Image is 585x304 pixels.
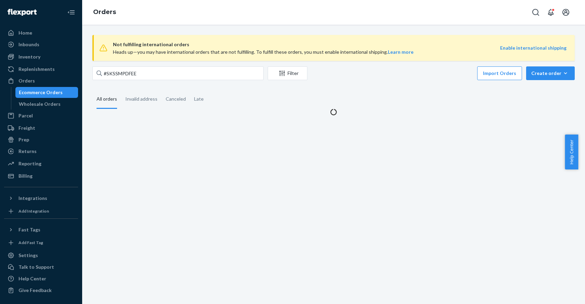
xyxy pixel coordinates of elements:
a: Wholesale Orders [15,99,78,110]
input: Search orders [92,66,264,80]
div: Give Feedback [18,287,52,294]
a: Home [4,27,78,38]
div: Help Center [18,275,46,282]
a: Learn more [388,49,414,55]
a: Billing [4,170,78,181]
a: Reporting [4,158,78,169]
div: Invalid address [125,90,157,108]
div: Fast Tags [18,226,40,233]
div: Late [194,90,204,108]
div: Ecommerce Orders [19,89,63,96]
a: Prep [4,134,78,145]
div: Canceled [166,90,186,108]
a: Orders [4,75,78,86]
a: Replenishments [4,64,78,75]
button: Open Search Box [529,5,543,19]
button: Help Center [565,135,578,169]
button: Create order [526,66,575,80]
a: Ecommerce Orders [15,87,78,98]
a: Help Center [4,273,78,284]
button: Open notifications [544,5,558,19]
span: Not fulfilling international orders [113,40,500,49]
div: Home [18,29,32,36]
div: Add Fast Tag [18,240,43,245]
div: Add Integration [18,208,49,214]
div: Integrations [18,195,47,202]
div: Replenishments [18,66,55,73]
div: Settings [18,252,38,259]
a: Settings [4,250,78,261]
div: Talk to Support [18,264,54,270]
button: Fast Tags [4,224,78,235]
span: Heads up—you may have international orders that are not fulfilling. To fulfill these orders, you ... [113,49,414,55]
div: Inventory [18,53,40,60]
a: Enable international shipping [500,45,567,51]
button: Close Navigation [64,5,78,19]
div: Inbounds [18,41,39,48]
div: Prep [18,136,29,143]
ol: breadcrumbs [88,2,122,22]
button: Import Orders [477,66,522,80]
div: Reporting [18,160,41,167]
a: Freight [4,123,78,134]
button: Give Feedback [4,285,78,296]
img: Flexport logo [8,9,37,16]
a: Returns [4,146,78,157]
div: Wholesale Orders [19,101,61,107]
a: Orders [93,8,116,16]
div: Orders [18,77,35,84]
button: Integrations [4,193,78,204]
button: Filter [268,66,307,80]
div: All orders [97,90,117,109]
div: Filter [268,70,307,77]
a: Parcel [4,110,78,121]
div: Parcel [18,112,33,119]
div: Create order [531,70,570,77]
a: Add Fast Tag [4,238,78,247]
a: Talk to Support [4,262,78,273]
div: Returns [18,148,37,155]
button: Open account menu [559,5,573,19]
a: Inventory [4,51,78,62]
a: Inbounds [4,39,78,50]
a: Add Integration [4,206,78,216]
div: Freight [18,125,35,131]
div: Billing [18,173,33,179]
